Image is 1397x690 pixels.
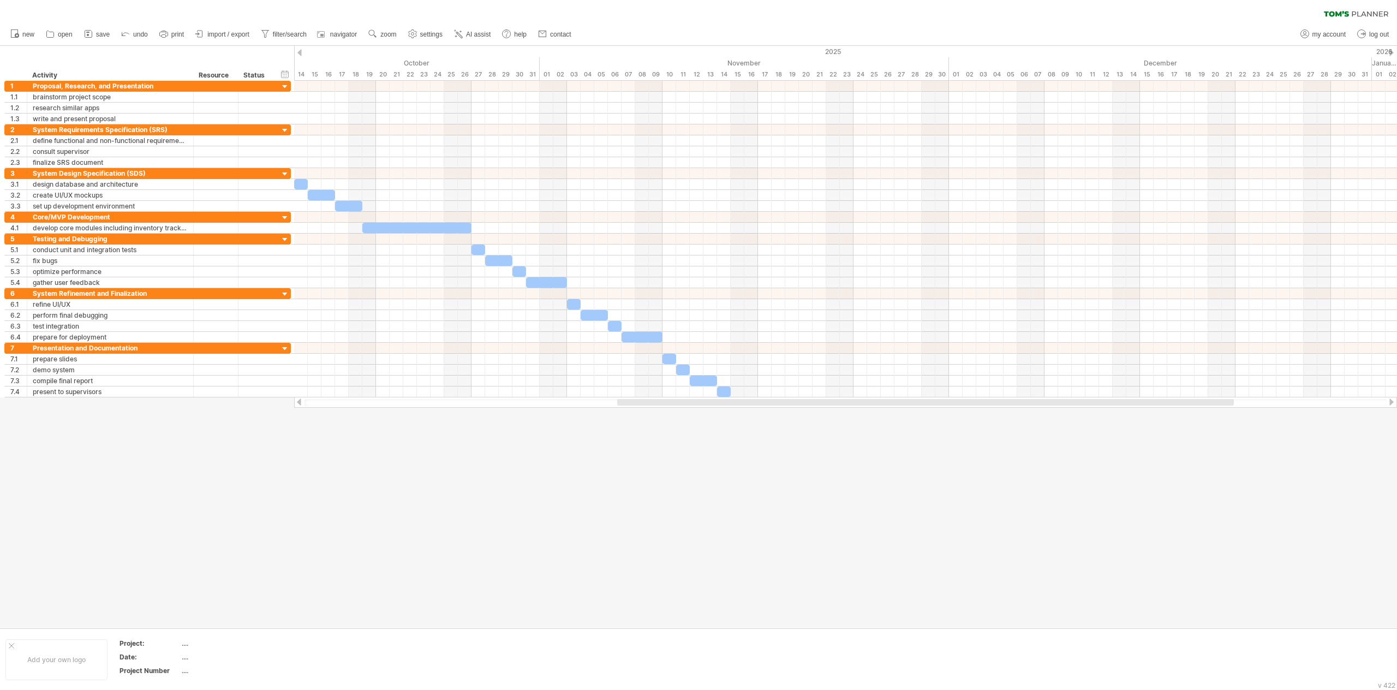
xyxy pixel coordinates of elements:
div: 1.2 [10,103,27,113]
div: 6.1 [10,299,27,310]
div: 5.1 [10,245,27,255]
div: Resource [199,70,232,81]
div: Tuesday, 14 October 2025 [294,69,308,80]
div: Wednesday, 15 October 2025 [308,69,321,80]
span: save [96,31,110,38]
div: Thursday, 4 December 2025 [990,69,1004,80]
div: Friday, 12 December 2025 [1099,69,1113,80]
div: Thursday, 11 December 2025 [1085,69,1099,80]
div: Tuesday, 21 October 2025 [390,69,403,80]
div: .... [182,639,273,648]
div: Sunday, 14 December 2025 [1126,69,1140,80]
div: Monday, 1 December 2025 [949,69,963,80]
div: research similar apps [33,103,188,113]
span: print [171,31,184,38]
div: Thursday, 25 December 2025 [1276,69,1290,80]
div: 3.3 [10,201,27,211]
div: Tuesday, 28 October 2025 [485,69,499,80]
div: Sunday, 7 December 2025 [1031,69,1044,80]
div: .... [182,666,273,675]
div: System Requirements Specification (SRS) [33,124,188,135]
div: 2.2 [10,146,27,157]
div: Monday, 3 November 2025 [567,69,581,80]
div: perform final debugging [33,310,188,320]
span: contact [550,31,571,38]
div: Friday, 5 December 2025 [1004,69,1017,80]
div: Tuesday, 9 December 2025 [1058,69,1072,80]
div: Wednesday, 10 December 2025 [1072,69,1085,80]
a: navigator [315,27,360,41]
div: 7.3 [10,376,27,386]
a: new [8,27,38,41]
div: Saturday, 15 November 2025 [731,69,744,80]
div: 4.1 [10,223,27,233]
a: import / export [193,27,253,41]
div: Wednesday, 29 October 2025 [499,69,512,80]
div: Thursday, 23 October 2025 [417,69,431,80]
div: System Refinement and Finalization [33,288,188,299]
div: prepare slides [33,354,188,364]
span: AI assist [466,31,491,38]
div: Tuesday, 25 November 2025 [867,69,881,80]
div: Thursday, 6 November 2025 [608,69,622,80]
div: Sunday, 28 December 2025 [1317,69,1331,80]
a: save [81,27,113,41]
div: develop core modules including inventory tracking, user authentication, and sales dashboard [33,223,188,233]
div: Monday, 17 November 2025 [758,69,772,80]
div: Friday, 28 November 2025 [908,69,922,80]
div: Sunday, 2 November 2025 [553,69,567,80]
div: Monday, 15 December 2025 [1140,69,1154,80]
div: optimize performance [33,266,188,277]
a: AI assist [451,27,494,41]
a: print [157,27,187,41]
div: Sunday, 19 October 2025 [362,69,376,80]
div: Core/MVP Development [33,212,188,222]
div: prepare for deployment [33,332,188,342]
div: 6.4 [10,332,27,342]
div: Sunday, 9 November 2025 [649,69,662,80]
div: Friday, 26 December 2025 [1290,69,1304,80]
div: Thursday, 30 October 2025 [512,69,526,80]
div: Project: [120,639,180,648]
div: Friday, 24 October 2025 [431,69,444,80]
div: Monday, 8 December 2025 [1044,69,1058,80]
div: Thursday, 20 November 2025 [799,69,813,80]
div: present to supervisors [33,386,188,397]
div: Monday, 22 December 2025 [1235,69,1249,80]
span: open [58,31,73,38]
div: 3 [10,168,27,179]
div: Saturday, 20 December 2025 [1208,69,1222,80]
div: Saturday, 1 November 2025 [540,69,553,80]
div: Tuesday, 18 November 2025 [772,69,785,80]
div: Monday, 20 October 2025 [376,69,390,80]
div: consult supervisor [33,146,188,157]
div: Wednesday, 19 November 2025 [785,69,799,80]
div: write and present proposal [33,114,188,124]
div: 7 [10,343,27,353]
div: Date: [120,652,180,662]
div: Wednesday, 24 December 2025 [1263,69,1276,80]
div: November 2025 [540,57,949,69]
span: import / export [207,31,249,38]
div: Monday, 10 November 2025 [662,69,676,80]
div: Add your own logo [5,639,108,680]
div: Wednesday, 22 October 2025 [403,69,417,80]
div: Monday, 24 November 2025 [853,69,867,80]
div: Wednesday, 31 December 2025 [1358,69,1372,80]
div: Saturday, 8 November 2025 [635,69,649,80]
div: test integration [33,321,188,331]
div: Status [243,70,267,81]
div: Tuesday, 4 November 2025 [581,69,594,80]
div: 5.3 [10,266,27,277]
div: Wednesday, 26 November 2025 [881,69,894,80]
div: Wednesday, 3 December 2025 [976,69,990,80]
div: Proposal, Research, and Presentation [33,81,188,91]
div: Monday, 27 October 2025 [471,69,485,80]
div: Thursday, 16 October 2025 [321,69,335,80]
div: demo system [33,365,188,375]
div: December 2025 [949,57,1372,69]
div: finalize SRS document [33,157,188,168]
div: 6 [10,288,27,299]
div: Saturday, 29 November 2025 [922,69,935,80]
span: undo [133,31,148,38]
